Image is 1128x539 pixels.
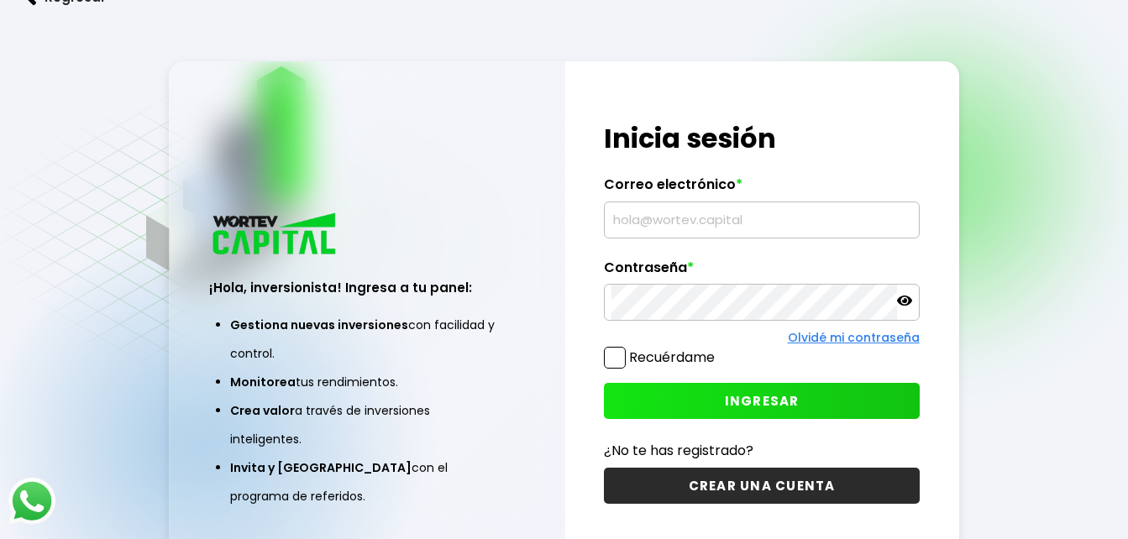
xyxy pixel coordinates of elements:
[230,453,503,510] li: con el programa de referidos.
[604,383,919,419] button: INGRESAR
[629,348,715,367] label: Recuérdame
[209,211,342,260] img: logo_wortev_capital
[604,259,919,285] label: Contraseña
[604,118,919,159] h1: Inicia sesión
[611,202,911,238] input: hola@wortev.capital
[230,317,408,333] span: Gestiona nuevas inversiones
[230,368,503,396] li: tus rendimientos.
[8,478,55,525] img: logos_whatsapp-icon.242b2217.svg
[788,329,920,346] a: Olvidé mi contraseña
[604,176,919,201] label: Correo electrónico
[725,392,800,410] span: INGRESAR
[604,440,919,504] a: ¿No te has registrado?CREAR UNA CUENTA
[604,440,919,461] p: ¿No te has registrado?
[230,396,503,453] li: a través de inversiones inteligentes.
[230,311,503,368] li: con facilidad y control.
[209,278,524,297] h3: ¡Hola, inversionista! Ingresa a tu panel:
[230,459,412,476] span: Invita y [GEOGRAPHIC_DATA]
[230,402,295,419] span: Crea valor
[230,374,296,390] span: Monitorea
[604,468,919,504] button: CREAR UNA CUENTA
